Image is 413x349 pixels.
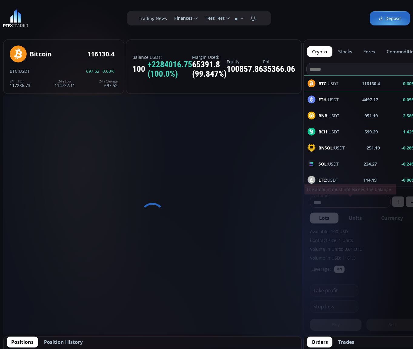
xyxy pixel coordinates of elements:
div: 116130.4 [87,51,115,58]
button: Positions [7,337,38,347]
span: Positions [11,338,34,346]
b: 114.19 [363,177,377,183]
b: 4497.17 [362,96,378,103]
b: SOL [318,161,327,167]
span: :USDT [18,68,30,74]
button: forex [358,46,381,57]
span: Position History [44,338,83,346]
span: :USDT [318,145,345,151]
button: crypto [307,46,332,57]
div: 114737.11 [55,79,75,88]
button: Position History [39,337,87,347]
div: 35366.06 [263,65,295,74]
b: 234.27 [364,161,377,167]
div: 100 [132,60,192,79]
label: Trading News [139,15,167,22]
button: Trades [334,337,359,347]
span: :USDT [318,112,339,119]
div: 117286.73 [10,79,30,88]
span: Deposit [379,15,401,22]
span: :USDT [318,129,339,135]
span: :USDT [318,161,339,167]
span: Trades [338,338,354,346]
div: 24h High [10,79,30,83]
button: stocks [333,46,358,57]
b: ETH [318,97,327,102]
span: BTC [10,68,18,74]
div: 697.52 [99,79,118,88]
label: Balance USDT: [132,55,192,59]
span: +2284016.75 (100.0%) [148,60,192,79]
b: 951.19 [365,112,378,119]
div: 65391.8 (99.847%) [192,60,227,79]
span: Orders [311,338,328,346]
span: Test Test [202,12,225,24]
b: 251.19 [367,145,380,151]
span: Finances [170,12,192,24]
span: 0.60% [102,69,115,73]
span: :USDT [318,177,338,183]
b: BNB [318,113,327,119]
b: BCH [318,129,327,135]
img: LOGO [3,9,28,27]
div: 24h Change [99,79,118,83]
div: 100857.86 [227,65,263,74]
label: PnL: [263,59,295,64]
b: LTC [318,177,326,183]
b: 599.29 [365,129,378,135]
button: Orders [307,337,332,347]
span: :USDT [318,96,339,103]
a: Deposit [370,11,410,25]
b: BNSOL [318,145,333,151]
span: 697.52 [86,69,99,73]
div: 24h Low [55,79,75,83]
div: Bitcoin [30,51,52,58]
label: Margin Used: [192,55,227,59]
label: Equity: [227,59,263,64]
